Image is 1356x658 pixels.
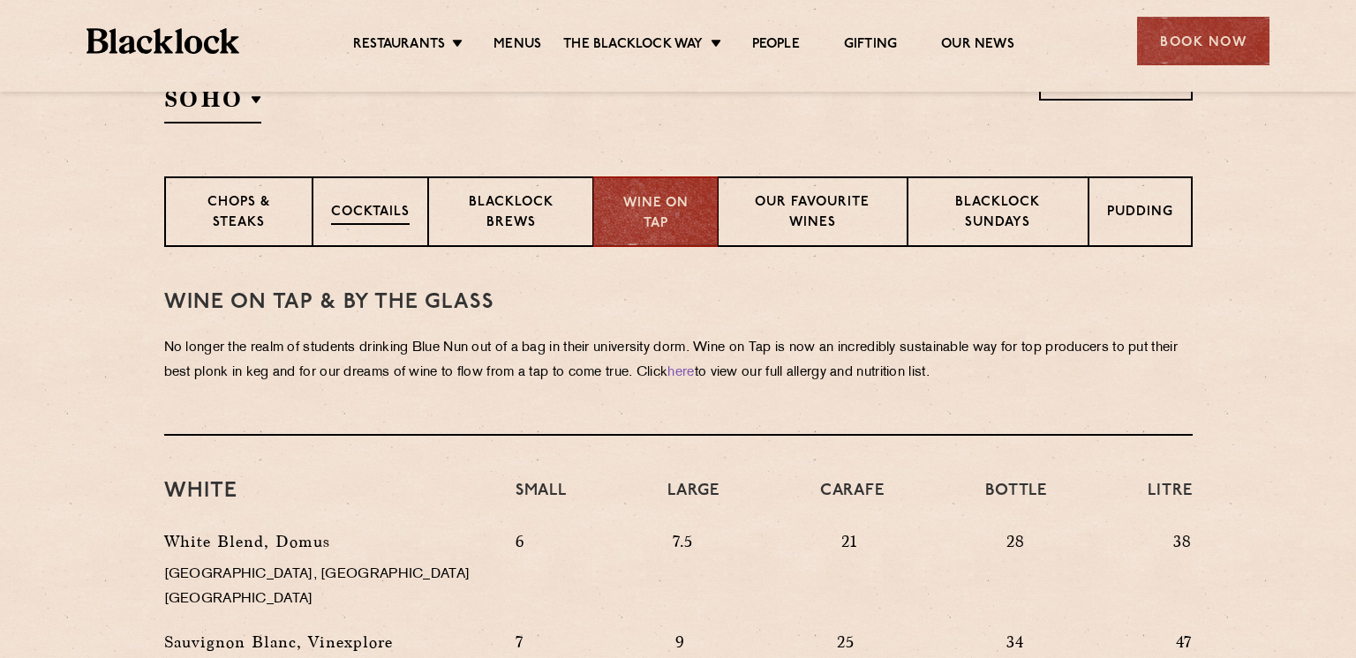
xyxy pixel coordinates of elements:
[87,28,239,54] img: BL_Textured_Logo-footer-cropped.svg
[941,36,1014,56] a: Our News
[820,480,885,520] h4: Carafe
[447,193,576,235] p: Blacklock Brews
[985,480,1047,520] h4: Bottle
[612,194,698,234] p: Wine on Tap
[926,193,1069,235] p: Blacklock Sundays
[736,193,889,235] p: Our favourite wines
[752,36,800,56] a: People
[667,480,719,520] h4: Large
[563,36,703,56] a: The Blacklock Way
[673,529,693,621] p: 7.5
[516,529,524,621] p: 6
[1173,529,1192,621] p: 38
[164,84,261,123] h2: SOHO
[164,529,489,554] p: White Blend, Domus
[1137,17,1269,65] div: Book Now
[184,193,294,235] p: Chops & Steaks
[1148,480,1192,520] h4: Litre
[164,336,1193,385] p: No longer the realm of students drinking Blue Nun out of a bag in their university dorm. Wine on ...
[667,366,694,379] a: here
[1006,529,1025,621] p: 28
[353,36,445,56] a: Restaurants
[841,529,858,621] p: 21
[164,563,489,612] p: [GEOGRAPHIC_DATA], [GEOGRAPHIC_DATA] [GEOGRAPHIC_DATA]
[844,36,897,56] a: Gifting
[516,480,567,520] h4: Small
[493,36,541,56] a: Menus
[1107,203,1173,225] p: Pudding
[164,480,489,503] h3: White
[331,203,410,225] p: Cocktails
[164,630,489,654] p: Sauvignon Blanc, Vinexplore
[164,291,1193,314] h3: WINE on tap & by the glass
